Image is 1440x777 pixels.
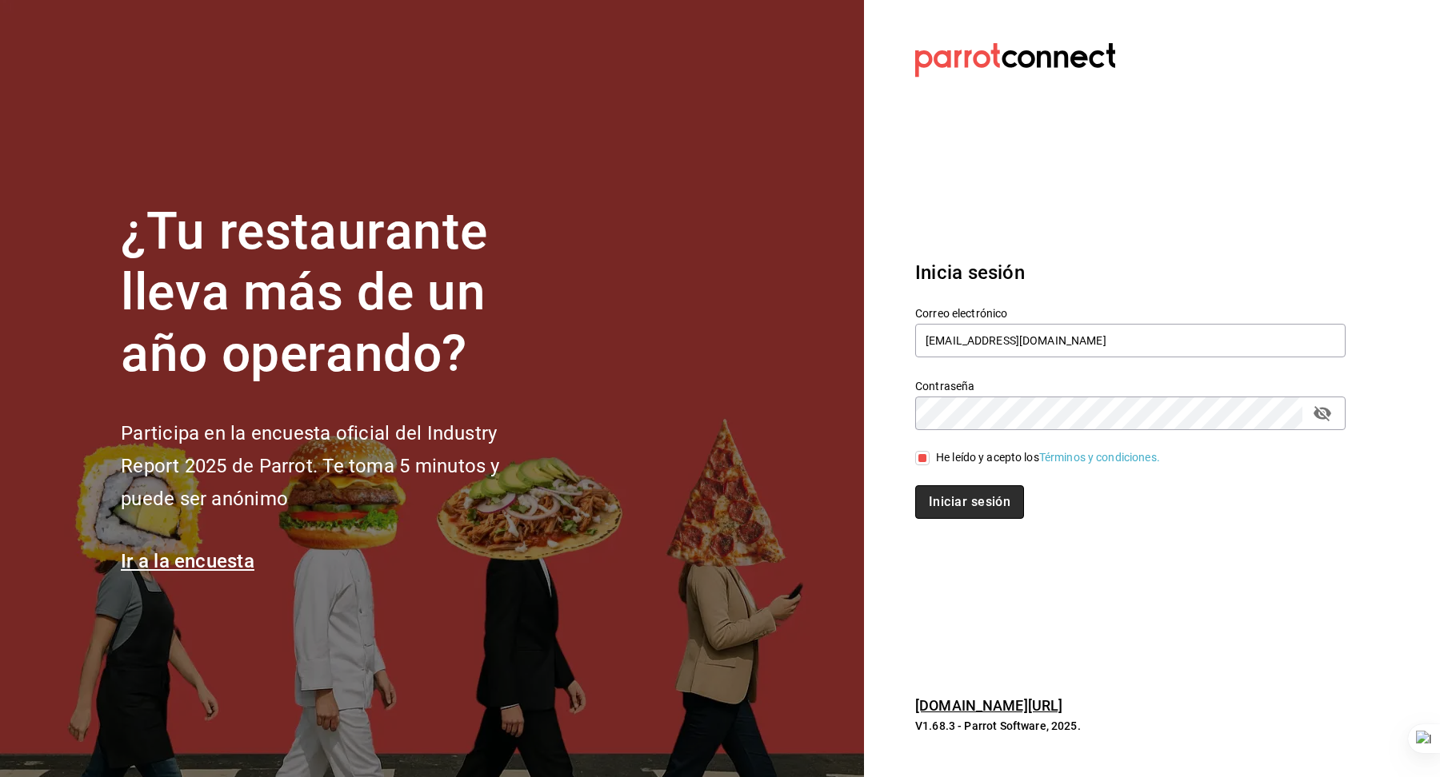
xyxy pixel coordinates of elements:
[121,201,553,385] h1: ¿Tu restaurante lleva más de un año operando?
[915,697,1062,714] a: [DOMAIN_NAME][URL]
[121,417,553,515] h2: Participa en la encuesta oficial del Industry Report 2025 de Parrot. Te toma 5 minutos y puede se...
[915,258,1346,287] h3: Inicia sesión
[915,324,1346,357] input: Ingresa tu correo electrónico
[915,485,1024,519] button: Iniciar sesión
[1039,451,1160,464] a: Términos y condiciones.
[1309,400,1336,427] button: passwordField
[915,718,1346,734] p: V1.68.3 - Parrot Software, 2025.
[915,380,1346,391] label: Contraseña
[915,307,1346,318] label: Correo electrónico
[121,550,254,572] a: Ir a la encuesta
[936,449,1160,466] div: He leído y acepto los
